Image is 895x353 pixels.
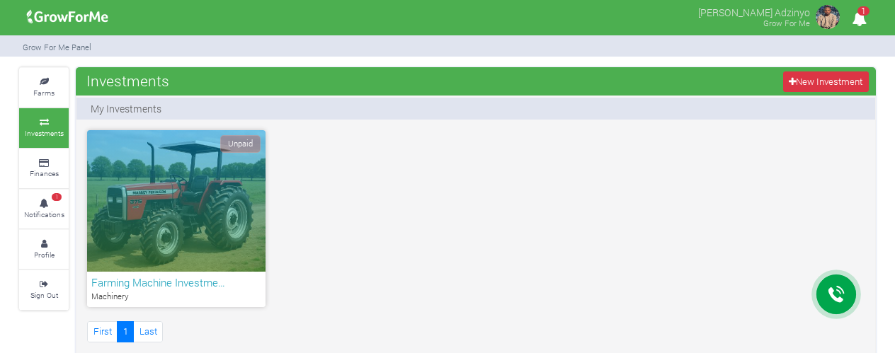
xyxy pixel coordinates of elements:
p: [PERSON_NAME] Adzinyo [698,3,810,20]
span: 1 [52,193,62,202]
a: Investments [19,108,69,147]
span: Investments [83,66,173,95]
span: 1 [857,6,870,16]
small: Farms [33,88,55,98]
small: Investments [25,128,64,138]
a: First [87,321,118,342]
small: Sign Out [30,290,58,300]
h6: Farming Machine Investme… [91,276,261,289]
small: Grow For Me Panel [23,42,91,52]
a: Unpaid Farming Machine Investme… Machinery [87,130,266,307]
a: Sign Out [19,270,69,309]
small: Finances [30,168,59,178]
a: 1 Notifications [19,190,69,228]
a: Finances [19,149,69,188]
small: Profile [34,250,55,260]
a: Profile [19,230,69,269]
img: growforme image [22,3,113,31]
nav: Page Navigation [87,321,163,342]
p: My Investments [91,101,161,116]
a: Farms [19,68,69,107]
p: Machinery [91,291,261,303]
i: Notifications [845,3,873,35]
a: New Investment [783,71,869,92]
a: 1 [845,13,873,27]
a: 1 [117,321,134,342]
small: Notifications [24,209,64,219]
span: Unpaid [220,135,261,153]
small: Grow For Me [763,18,810,28]
img: growforme image [814,3,842,31]
a: Last [133,321,163,342]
